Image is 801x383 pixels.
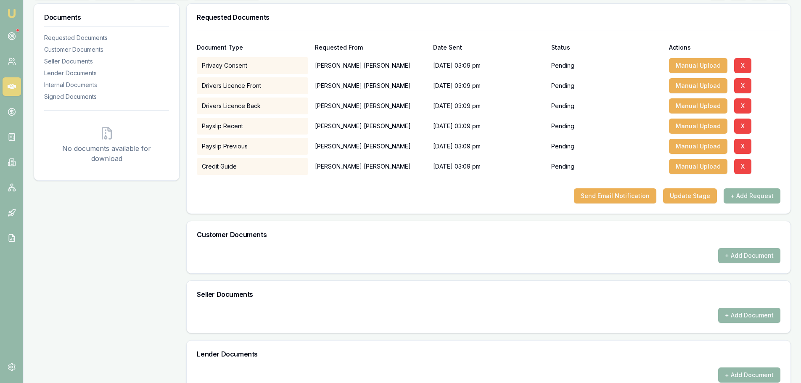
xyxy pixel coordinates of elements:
[315,45,426,50] div: Requested From
[315,57,426,74] p: [PERSON_NAME] [PERSON_NAME]
[433,138,545,155] div: [DATE] 03:09 pm
[433,57,545,74] div: [DATE] 03:09 pm
[433,77,545,94] div: [DATE] 03:09 pm
[663,188,717,203] button: Update Stage
[734,78,751,93] button: X
[718,248,780,263] button: + Add Document
[197,138,308,155] div: Payslip Previous
[197,291,780,298] h3: Seller Documents
[734,98,751,114] button: X
[315,118,426,135] p: [PERSON_NAME] [PERSON_NAME]
[197,351,780,357] h3: Lender Documents
[197,57,308,74] div: Privacy Consent
[669,78,727,93] button: Manual Upload
[44,81,169,89] div: Internal Documents
[44,57,169,66] div: Seller Documents
[669,58,727,73] button: Manual Upload
[197,14,780,21] h3: Requested Documents
[197,77,308,94] div: Drivers Licence Front
[315,98,426,114] p: [PERSON_NAME] [PERSON_NAME]
[669,159,727,174] button: Manual Upload
[718,308,780,323] button: + Add Document
[734,159,751,174] button: X
[433,98,545,114] div: [DATE] 03:09 pm
[551,45,663,50] div: Status
[433,118,545,135] div: [DATE] 03:09 pm
[551,122,574,130] p: Pending
[574,188,656,203] button: Send Email Notification
[197,158,308,175] div: Credit Guide
[197,231,780,238] h3: Customer Documents
[315,158,426,175] p: [PERSON_NAME] [PERSON_NAME]
[7,8,17,18] img: emu-icon-u.png
[315,77,426,94] p: [PERSON_NAME] [PERSON_NAME]
[734,58,751,73] button: X
[718,367,780,383] button: + Add Document
[44,69,169,77] div: Lender Documents
[669,119,727,134] button: Manual Upload
[669,139,727,154] button: Manual Upload
[551,82,574,90] p: Pending
[44,45,169,54] div: Customer Documents
[44,34,169,42] div: Requested Documents
[197,45,308,50] div: Document Type
[315,138,426,155] p: [PERSON_NAME] [PERSON_NAME]
[669,45,780,50] div: Actions
[433,158,545,175] div: [DATE] 03:09 pm
[51,143,162,164] p: No documents available for download
[734,119,751,134] button: X
[197,98,308,114] div: Drivers Licence Back
[551,61,574,70] p: Pending
[44,14,169,21] h3: Documents
[44,92,169,101] div: Signed Documents
[734,139,751,154] button: X
[724,188,780,203] button: + Add Request
[433,45,545,50] div: Date Sent
[669,98,727,114] button: Manual Upload
[551,142,574,151] p: Pending
[551,162,574,171] p: Pending
[197,118,308,135] div: Payslip Recent
[551,102,574,110] p: Pending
